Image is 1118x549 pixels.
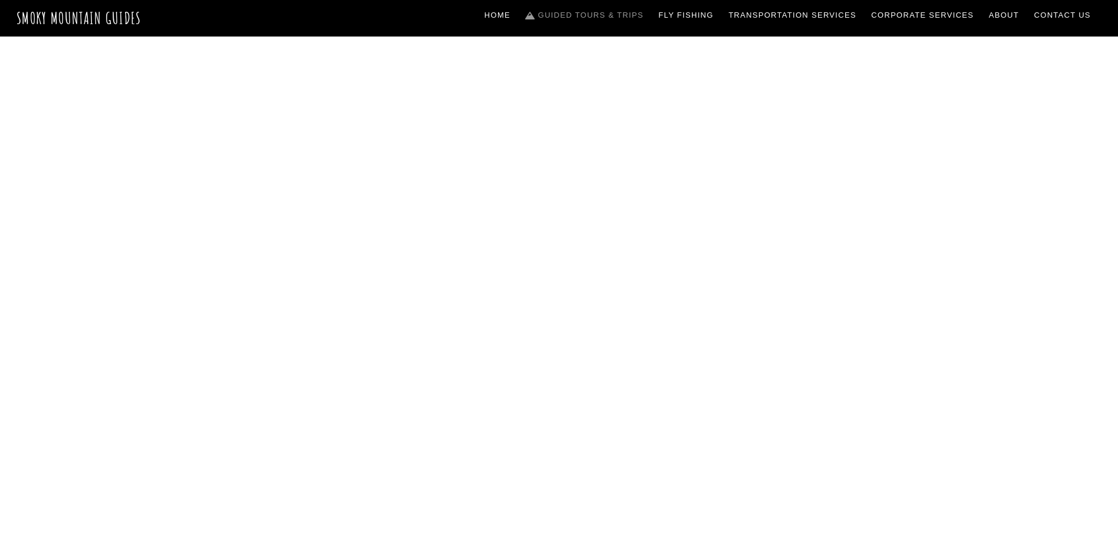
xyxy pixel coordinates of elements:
[521,3,648,28] a: Guided Tours & Trips
[1030,3,1096,28] a: Contact Us
[17,8,141,28] a: Smoky Mountain Guides
[867,3,979,28] a: Corporate Services
[724,3,860,28] a: Transportation Services
[984,3,1024,28] a: About
[654,3,718,28] a: Fly Fishing
[412,213,707,261] span: Guided Trips & Tours
[293,279,826,460] h1: The ONLY one-stop, full Service Guide Company for the Gatlinburg and [GEOGRAPHIC_DATA] side of th...
[480,3,515,28] a: Home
